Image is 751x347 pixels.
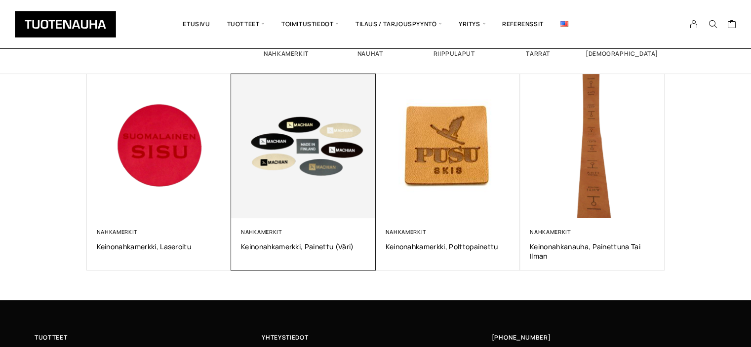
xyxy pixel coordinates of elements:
[684,20,704,29] a: My Account
[328,51,412,57] h2: Nauhat
[35,332,67,343] span: Tuotteet
[412,51,496,57] h2: Riippulaput
[530,228,571,235] a: Nahkamerkit
[496,51,580,57] h2: Tarrat
[703,20,722,29] button: Search
[35,332,262,343] a: Tuotteet
[386,228,427,235] a: Nahkamerkit
[219,7,273,41] span: Tuotteet
[530,242,655,261] a: Keinonahkanauha, Painettuna tai ilman
[347,7,450,41] span: Tilaus / Tarjouspyyntö
[241,228,282,235] a: Nahkamerkit
[494,7,552,41] a: Referenssit
[560,21,568,27] img: English
[727,19,736,31] a: Cart
[241,242,366,251] a: Keinonahkamerkki, painettu (väri)
[15,11,116,38] img: Tuotenauha Oy
[262,332,308,343] span: Yhteystiedot
[244,51,328,57] h2: Nahkamerkit
[386,242,511,251] a: Keinonahkamerkki, polttopainettu
[273,7,347,41] span: Toimitustiedot
[492,332,551,343] a: [PHONE_NUMBER]
[580,51,664,57] h2: [DEMOGRAPHIC_DATA]
[97,228,138,235] a: Nahkamerkit
[97,242,222,251] a: Keinonahkamerkki, laseroitu
[174,7,218,41] a: Etusivu
[450,7,494,41] span: Yritys
[262,332,489,343] a: Yhteystiedot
